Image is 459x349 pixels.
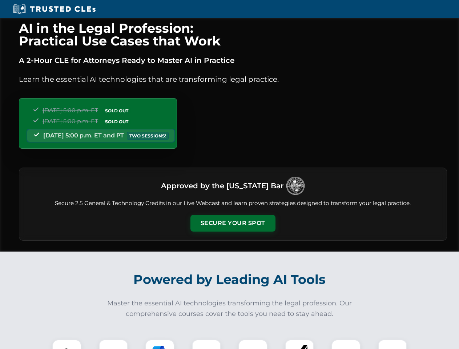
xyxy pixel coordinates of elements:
span: SOLD OUT [102,107,131,115]
p: Secure 2.5 General & Technology Credits in our Live Webcast and learn proven strategies designed ... [28,199,438,208]
img: Trusted CLEs [11,4,98,15]
p: Master the essential AI technologies transforming the legal profession. Our comprehensive courses... [102,298,357,319]
span: [DATE] 5:00 p.m. ET [43,107,98,114]
img: Logo [286,177,305,195]
p: A 2-Hour CLE for Attorneys Ready to Master AI in Practice [19,55,447,66]
h2: Powered by Leading AI Tools [28,267,431,292]
span: [DATE] 5:00 p.m. ET [43,118,98,125]
h3: Approved by the [US_STATE] Bar [161,179,283,192]
button: Secure Your Spot [190,215,275,232]
p: Learn the essential AI technologies that are transforming legal practice. [19,73,447,85]
span: SOLD OUT [102,118,131,125]
h1: AI in the Legal Profession: Practical Use Cases that Work [19,22,447,47]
